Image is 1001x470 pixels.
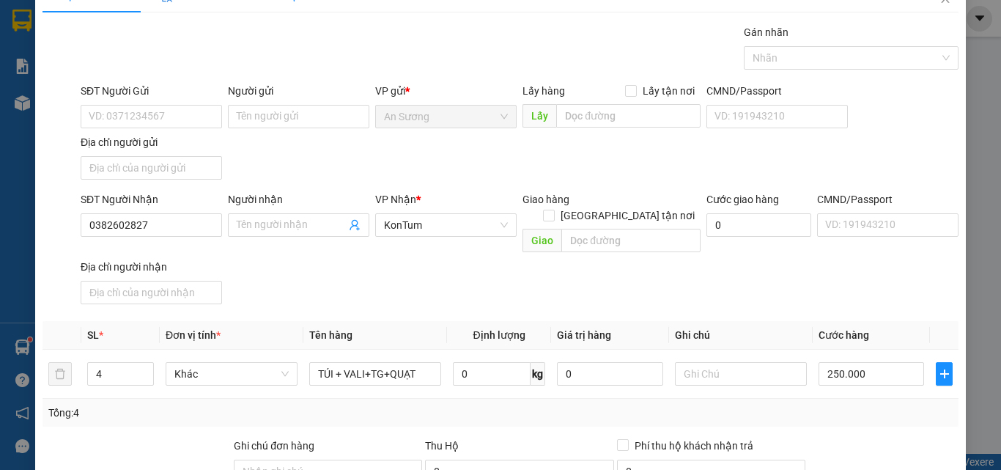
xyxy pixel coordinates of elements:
span: Cước hàng [819,329,869,341]
span: [GEOGRAPHIC_DATA] tận nơi [555,208,701,224]
div: Bến [PERSON_NAME] [125,12,243,48]
div: 150.000 [11,77,117,95]
input: Dọc đường [561,229,701,252]
div: CMND/Passport [706,83,848,99]
label: Cước giao hàng [706,194,779,205]
label: Gán nhãn [744,26,788,38]
span: Định lượng [473,329,525,341]
div: SĐT Người Gửi [81,83,222,99]
div: Người gửi [228,83,369,99]
span: Lấy [522,104,556,128]
span: SL [87,329,99,341]
span: KonTum [384,214,508,236]
input: Ghi Chú [675,362,807,386]
span: CR : [11,78,34,94]
span: Phí thu hộ khách nhận trả [629,438,759,454]
label: Ghi chú đơn hàng [234,440,314,452]
div: 0942118383 [12,30,115,51]
span: user-add [349,219,361,231]
span: Đơn vị tính [166,329,221,341]
div: VP gửi [375,83,517,99]
span: Giao hàng [522,194,569,205]
span: plus [937,368,952,380]
span: Lấy hàng [522,85,565,97]
span: VP Nhận [375,194,416,205]
div: 0981785199 [125,48,243,68]
button: delete [48,362,72,386]
span: Khác [174,363,289,385]
div: SĐT Người Nhận [81,191,222,208]
input: 0 [557,362,662,386]
div: An Sương [12,12,115,30]
div: Địa chỉ người nhận [81,259,222,275]
button: plus [936,362,953,386]
input: Địa chỉ của người gửi [81,156,222,180]
span: SL [118,102,138,122]
input: Dọc đường [556,104,701,128]
th: Ghi chú [669,321,813,350]
div: CMND/Passport [817,191,958,208]
span: Nhận: [125,14,160,29]
span: Lấy tận nơi [637,83,701,99]
span: Tên hàng [309,329,352,341]
span: Gửi: [12,14,35,29]
span: Giá trị hàng [557,329,611,341]
span: Giao [522,229,561,252]
input: VD: Bàn, Ghế [309,362,441,386]
span: Thu Hộ [425,440,459,452]
div: Tổng: 4 [48,405,388,421]
input: Địa chỉ của người nhận [81,281,222,304]
span: kg [531,362,545,386]
div: Địa chỉ người gửi [81,134,222,150]
span: An Sương [384,106,508,128]
div: Người nhận [228,191,369,208]
input: Cước giao hàng [706,213,811,237]
div: Tên hàng: TG ( : 3 ) [12,103,243,122]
